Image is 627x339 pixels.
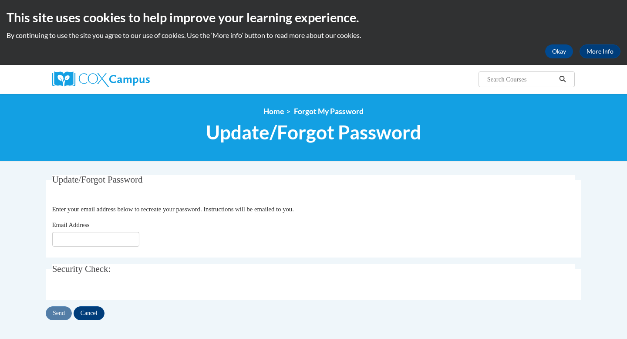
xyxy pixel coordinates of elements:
input: Search Courses [486,74,556,85]
input: Cancel [74,306,104,320]
p: By continuing to use the site you agree to our use of cookies. Use the ‘More info’ button to read... [7,31,620,40]
img: Cox Campus [52,71,150,87]
span: Forgot My Password [294,107,364,116]
span: Enter your email address below to recreate your password. Instructions will be emailed to you. [52,206,294,213]
input: Email [52,232,139,247]
span: Update/Forgot Password [52,174,143,185]
span: Update/Forgot Password [206,121,421,144]
span: Email Address [52,221,90,228]
button: Okay [545,44,573,58]
a: More Info [580,44,620,58]
a: Cox Campus [52,71,218,87]
button: Search [556,74,569,85]
a: Home [263,107,284,116]
span: Security Check: [52,264,111,274]
h2: This site uses cookies to help improve your learning experience. [7,9,620,26]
